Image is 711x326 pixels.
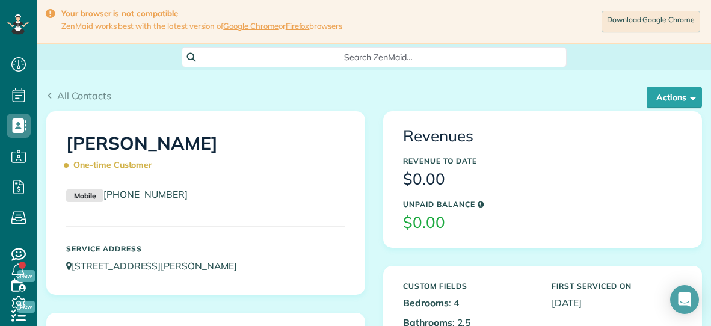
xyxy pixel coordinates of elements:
h5: Service Address [66,245,345,253]
b: Bedrooms [403,297,449,309]
strong: Your browser is not compatible [61,8,342,19]
a: [STREET_ADDRESS][PERSON_NAME] [66,260,248,272]
h5: Custom Fields [403,282,534,290]
h1: [PERSON_NAME] [66,134,345,176]
small: Mobile [66,189,103,203]
h3: $0.00 [403,214,682,232]
p: [DATE] [552,296,682,310]
a: Google Chrome [223,21,279,31]
span: All Contacts [57,90,111,102]
a: All Contacts [46,88,111,103]
a: Download Google Chrome [602,11,700,32]
a: Mobile[PHONE_NUMBER] [66,188,188,200]
h3: Revenues [403,128,682,145]
h3: $0.00 [403,171,682,188]
span: One-time Customer [66,155,158,176]
a: Firefox [286,21,310,31]
span: ZenMaid works best with the latest version of or browsers [61,21,342,31]
div: Open Intercom Messenger [670,285,699,314]
p: : 4 [403,296,534,310]
h5: Revenue to Date [403,157,682,165]
button: Actions [647,87,702,108]
h5: First Serviced On [552,282,682,290]
h5: Unpaid Balance [403,200,682,208]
